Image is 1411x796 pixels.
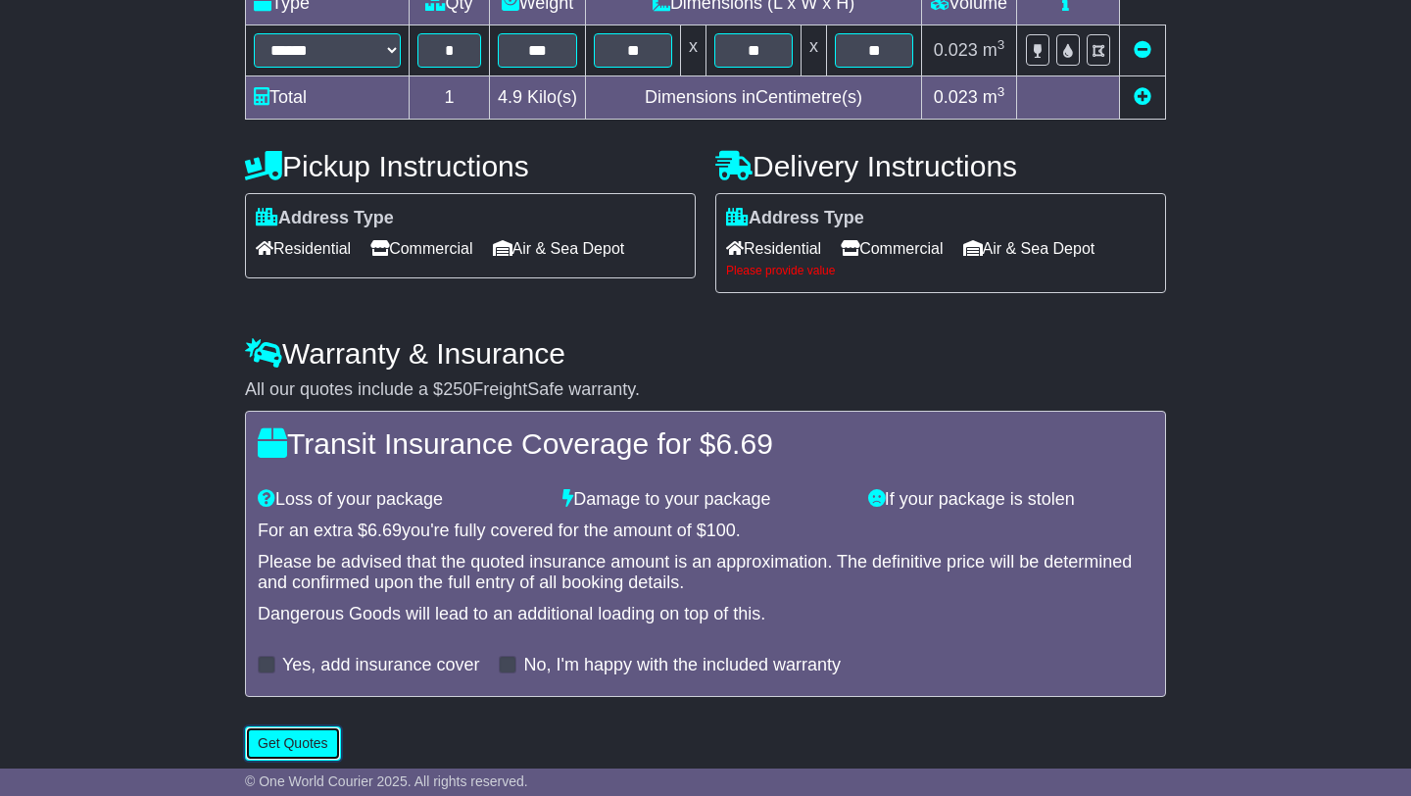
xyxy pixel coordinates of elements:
[983,87,1005,107] span: m
[258,427,1153,460] h4: Transit Insurance Coverage for $
[997,84,1005,99] sup: 3
[1134,87,1151,107] a: Add new item
[258,604,1153,625] div: Dangerous Goods will lead to an additional loading on top of this.
[726,233,821,264] span: Residential
[715,427,772,460] span: 6.69
[490,75,586,119] td: Kilo(s)
[282,655,479,676] label: Yes, add insurance cover
[246,75,410,119] td: Total
[498,87,522,107] span: 4.9
[726,208,864,229] label: Address Type
[256,233,351,264] span: Residential
[245,150,696,182] h4: Pickup Instructions
[858,489,1163,511] div: If your package is stolen
[586,75,922,119] td: Dimensions in Centimetre(s)
[841,233,943,264] span: Commercial
[410,75,490,119] td: 1
[523,655,841,676] label: No, I'm happy with the included warranty
[726,264,1155,277] div: Please provide value
[706,521,736,540] span: 100
[553,489,857,511] div: Damage to your package
[983,40,1005,60] span: m
[802,25,827,75] td: x
[258,521,1153,542] div: For an extra $ you're fully covered for the amount of $ .
[367,521,402,540] span: 6.69
[934,40,978,60] span: 0.023
[963,233,1095,264] span: Air & Sea Depot
[248,489,553,511] div: Loss of your package
[258,552,1153,594] div: Please be advised that the quoted insurance amount is an approximation. The definitive price will...
[493,233,625,264] span: Air & Sea Depot
[256,208,394,229] label: Address Type
[245,726,341,761] button: Get Quotes
[245,337,1166,370] h4: Warranty & Insurance
[715,150,1166,182] h4: Delivery Instructions
[443,379,472,399] span: 250
[1134,40,1151,60] a: Remove this item
[681,25,706,75] td: x
[370,233,472,264] span: Commercial
[245,379,1166,401] div: All our quotes include a $ FreightSafe warranty.
[997,37,1005,52] sup: 3
[934,87,978,107] span: 0.023
[245,773,528,789] span: © One World Courier 2025. All rights reserved.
